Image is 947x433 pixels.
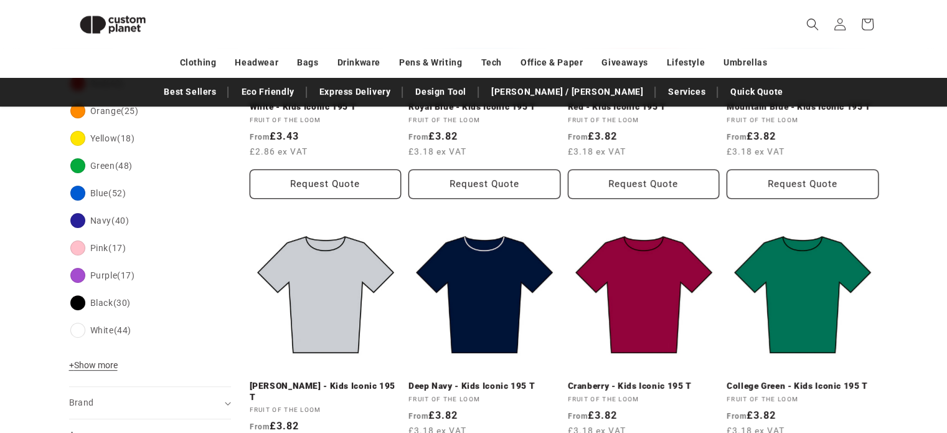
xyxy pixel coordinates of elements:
a: Pens & Writing [399,52,462,74]
a: Clothing [180,52,217,74]
a: Express Delivery [313,81,397,103]
a: Lifestyle [667,52,705,74]
button: Request Quote [250,169,402,199]
a: White - Kids Iconic 195 T [250,102,402,113]
span: Brand [69,397,94,407]
a: Best Sellers [158,81,222,103]
a: College Green - Kids Iconic 195 T [727,381,879,392]
a: Deep Navy - Kids Iconic 195 T [408,381,560,392]
summary: Brand (0 selected) [69,387,231,419]
a: Eco Friendly [235,81,300,103]
button: Show more [69,359,121,377]
a: Giveaways [601,52,648,74]
a: Office & Paper [521,52,583,74]
a: Mountain Blue - Kids Iconic 195 T [727,102,879,113]
a: Quick Quote [724,81,789,103]
a: [PERSON_NAME] / [PERSON_NAME] [485,81,649,103]
a: Umbrellas [723,52,767,74]
span: + [69,360,74,370]
a: Cranberry - Kids Iconic 195 T [568,381,720,392]
span: Show more [69,360,118,370]
a: [PERSON_NAME] - Kids Iconic 195 T [250,381,402,402]
a: Bags [297,52,318,74]
a: Drinkware [337,52,380,74]
button: Request Quote [568,169,720,199]
iframe: Chat Widget [739,298,947,433]
a: Design Tool [409,81,473,103]
a: Red - Kids Iconic 195 T [568,102,720,113]
img: Custom Planet [69,5,156,44]
a: Services [662,81,712,103]
a: Tech [481,52,501,74]
summary: Search [799,11,826,38]
a: Headwear [235,52,278,74]
a: Royal Blue - Kids Iconic 195 T [408,102,560,113]
button: Request Quote [408,169,560,199]
button: Request Quote [727,169,879,199]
